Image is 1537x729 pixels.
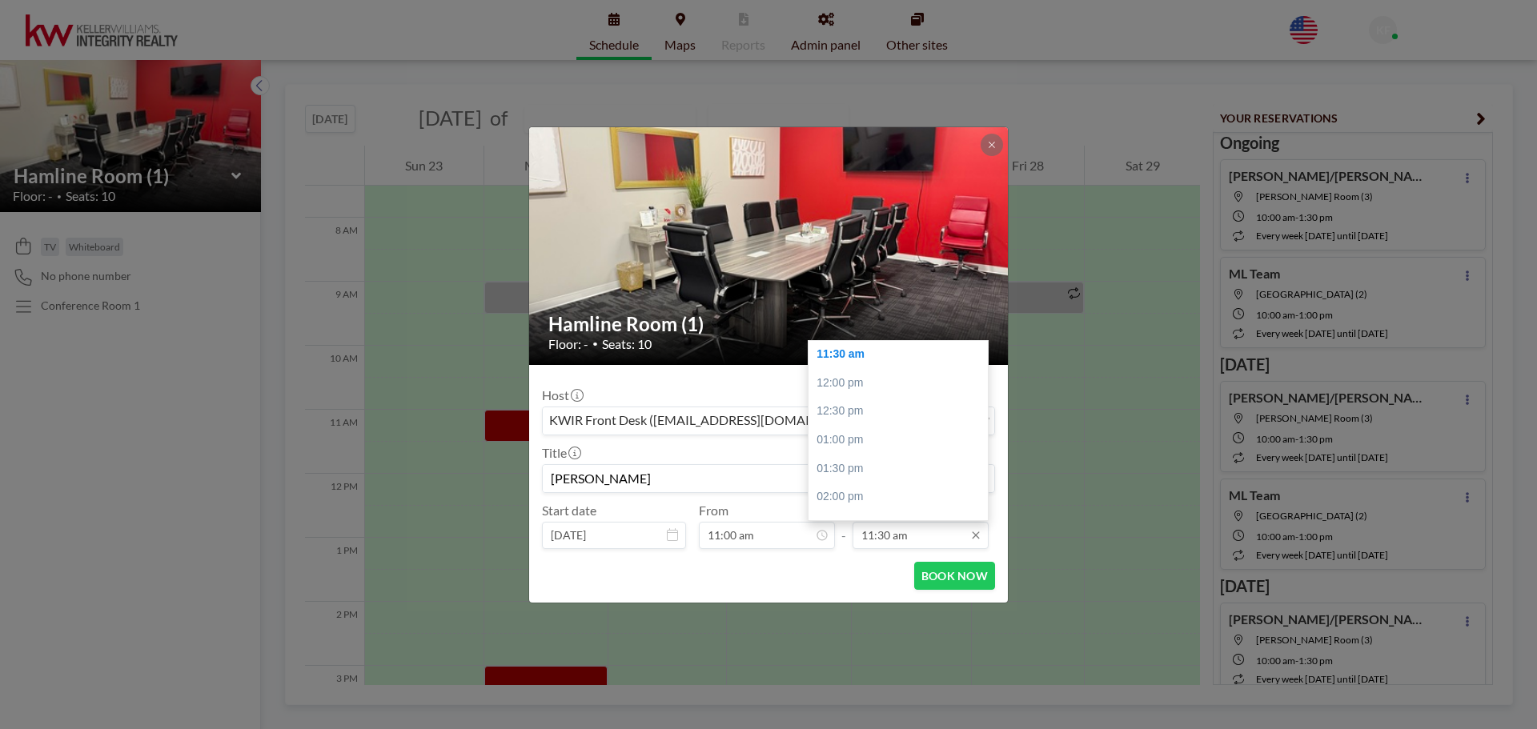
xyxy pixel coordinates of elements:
label: Title [542,445,580,461]
span: Floor: - [548,336,588,352]
span: • [592,338,598,350]
div: 02:00 pm [809,483,996,511]
label: From [699,503,728,519]
span: - [841,508,846,543]
input: KWIR's reservation [543,465,994,492]
div: 11:30 am [809,340,996,369]
div: 12:30 pm [809,397,996,426]
label: Start date [542,503,596,519]
div: 12:00 pm [809,369,996,398]
h2: Hamline Room (1) [548,312,990,336]
div: 01:00 pm [809,426,996,455]
button: BOOK NOW [914,562,995,590]
div: 02:30 pm [809,511,996,540]
div: 01:30 pm [809,455,996,483]
img: 537.jpg [529,66,1009,426]
div: Search for option [543,407,994,435]
span: KWIR Front Desk ([EMAIL_ADDRESS][DOMAIN_NAME]) [546,411,873,431]
label: Host [542,387,582,403]
span: Seats: 10 [602,336,652,352]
